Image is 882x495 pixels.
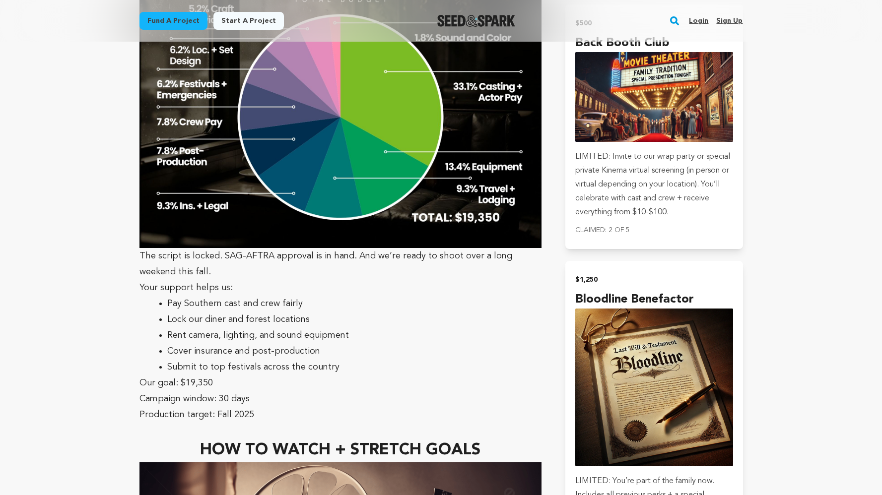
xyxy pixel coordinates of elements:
li: Cover insurance and post-production [167,343,530,359]
p: Our goal: $19,350 [139,375,542,391]
p: Campaign window: 30 days [139,391,542,407]
img: Seed&Spark Logo Dark Mode [437,15,515,27]
a: Login [689,13,708,29]
p: Production target: Fall 2025 [139,407,542,423]
p: Your support helps us: [139,280,542,296]
a: Fund a project [139,12,207,30]
p: Claimed: 2 of 5 [575,223,733,237]
a: Start a project [213,12,284,30]
h2: $1,250 [575,273,733,287]
h4: Bloodline Benefactor [575,291,733,309]
img: incentive [575,52,733,142]
button: $500 Back Booth Club incentive LIMITED: Invite to our wrap party or special private Kinema virtua... [565,4,743,249]
li: Lock our diner and forest locations [167,311,530,327]
h1: HOW TO WATCH + STRETCH GOALS [139,438,542,462]
p: LIMITED: Invite to our wrap party or special private Kinema virtual screening (in person or virtu... [575,150,733,219]
p: The script is locked. SAG-AFTRA approval is in hand. And we’re ready to shoot over a long weekend... [139,248,542,280]
li: Submit to top festivals across the country [167,359,530,375]
h4: Back Booth Club [575,34,733,52]
img: incentive [575,309,733,466]
a: Seed&Spark Homepage [437,15,515,27]
a: Sign up [716,13,743,29]
li: Pay Southern cast and crew fairly [167,296,530,311]
li: Rent camera, lighting, and sound equipment [167,327,530,343]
